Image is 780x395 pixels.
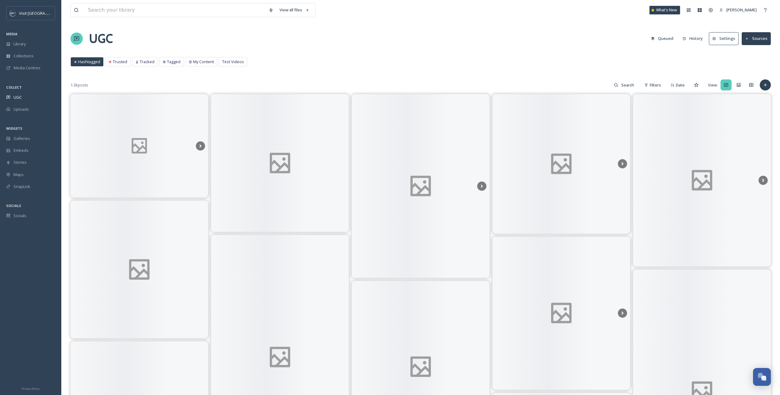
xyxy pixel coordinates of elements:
[649,6,680,14] a: What's New
[89,29,113,48] a: UGC
[13,148,29,153] span: Embeds
[13,41,26,47] span: Library
[13,106,29,112] span: Uploads
[276,4,312,16] a: View all files
[167,59,181,65] span: Tagged
[709,32,742,45] a: Settings
[618,79,638,91] input: Search
[13,184,30,190] span: SnapLink
[708,82,718,88] span: View:
[222,59,244,65] span: Test Videos
[709,32,739,45] button: Settings
[676,82,685,88] span: Date
[13,159,27,165] span: Stories
[650,82,661,88] span: Filters
[13,65,40,71] span: Media Centres
[648,33,676,44] button: Queued
[679,33,709,44] a: History
[85,3,265,17] input: Search your library
[13,213,26,219] span: Socials
[13,136,30,141] span: Galleries
[13,53,34,59] span: Collections
[753,368,771,386] button: Open Chat
[22,387,40,391] span: Privacy Policy
[679,33,706,44] button: History
[113,59,127,65] span: Trusted
[22,385,40,392] a: Privacy Policy
[742,32,771,45] button: Sources
[648,33,679,44] a: Queued
[13,94,22,100] span: UGC
[70,82,88,88] span: 1.3k posts
[19,10,67,16] span: Visit [GEOGRAPHIC_DATA]
[716,4,760,16] a: [PERSON_NAME]
[13,172,24,178] span: Maps
[6,203,21,208] span: SOCIALS
[10,10,16,16] img: c3es6xdrejuflcaqpovn.png
[6,85,22,90] span: COLLECT
[6,126,22,131] span: WIDGETS
[193,59,214,65] span: My Content
[6,32,17,36] span: MEDIA
[140,59,154,65] span: Tracked
[726,7,757,13] span: [PERSON_NAME]
[78,59,100,65] span: Hashtagged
